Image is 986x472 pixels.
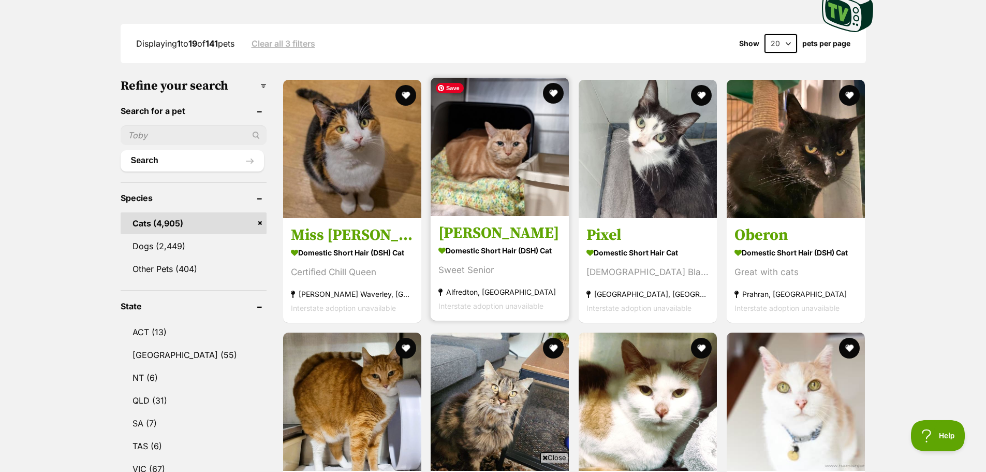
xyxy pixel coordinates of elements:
[205,38,218,49] strong: 141
[121,344,267,366] a: [GEOGRAPHIC_DATA] (55)
[839,338,860,359] button: favourite
[438,302,543,310] span: Interstate adoption unavailable
[734,265,857,279] div: Great with cats
[291,245,414,260] strong: Domestic Short Hair (DSH) Cat
[431,216,569,321] a: [PERSON_NAME] Domestic Short Hair (DSH) Cat Sweet Senior Alfredton, [GEOGRAPHIC_DATA] Interstate ...
[121,412,267,434] a: SA (7)
[739,39,759,48] span: Show
[431,333,569,471] img: Molly Lozano - Domestic Medium Hair (DMH) Cat
[438,263,561,277] div: Sweet Senior
[283,333,421,471] img: Jenny - Domestic Short Hair (DSH) Cat
[188,38,197,49] strong: 19
[121,435,267,457] a: TAS (6)
[691,338,712,359] button: favourite
[586,287,709,301] strong: [GEOGRAPHIC_DATA], [GEOGRAPHIC_DATA]
[438,243,561,258] strong: Domestic Short Hair (DSH) Cat
[734,245,857,260] strong: Domestic Short Hair (DSH) Cat
[734,304,840,312] span: Interstate adoption unavailable
[136,38,234,49] span: Displaying to of pets
[252,39,315,48] a: Clear all 3 filters
[438,285,561,299] strong: Alfredton, [GEOGRAPHIC_DATA]
[431,78,569,216] img: Amelia - Domestic Short Hair (DSH) Cat
[395,338,416,359] button: favourite
[121,79,267,93] h3: Refine your search
[283,218,421,323] a: Miss [PERSON_NAME] Domestic Short Hair (DSH) Cat Certified Chill Queen [PERSON_NAME] Waverley, [G...
[734,225,857,245] h3: Oberon
[177,38,181,49] strong: 1
[911,420,965,451] iframe: Help Scout Beacon - Open
[734,287,857,301] strong: Prahran, [GEOGRAPHIC_DATA]
[291,225,414,245] h3: Miss [PERSON_NAME]
[586,245,709,260] strong: Domestic Short Hair Cat
[579,218,717,323] a: Pixel Domestic Short Hair Cat [DEMOGRAPHIC_DATA] Black and White [GEOGRAPHIC_DATA], [GEOGRAPHIC_D...
[121,193,267,203] header: Species
[121,106,267,116] header: Search for a pet
[586,304,691,312] span: Interstate adoption unavailable
[586,225,709,245] h3: Pixel
[395,85,416,106] button: favourite
[579,80,717,218] img: Pixel - Domestic Short Hair Cat
[438,223,561,243] h3: [PERSON_NAME]
[543,338,564,359] button: favourite
[691,85,712,106] button: favourite
[579,333,717,471] img: Cleo - Domestic Short Hair (DSH) Cat
[540,452,568,463] span: Close
[283,80,421,218] img: Miss Molly - Domestic Short Hair (DSH) Cat
[121,150,264,171] button: Search
[727,218,865,323] a: Oberon Domestic Short Hair (DSH) Cat Great with cats Prahran, [GEOGRAPHIC_DATA] Interstate adopti...
[121,125,267,145] input: Toby
[121,367,267,389] a: NT (6)
[839,85,860,106] button: favourite
[802,39,850,48] label: pets per page
[121,235,267,257] a: Dogs (2,449)
[121,212,267,234] a: Cats (4,905)
[291,304,396,312] span: Interstate adoption unavailable
[291,265,414,279] div: Certified Chill Queen
[121,321,267,343] a: ACT (13)
[727,333,865,471] img: Sally Polkington - Domestic Short Hair Cat
[121,390,267,411] a: QLD (31)
[121,258,267,280] a: Other Pets (404)
[543,83,564,104] button: favourite
[121,302,267,311] header: State
[727,80,865,218] img: Oberon - Domestic Short Hair (DSH) Cat
[436,83,464,93] span: Save
[586,265,709,279] div: [DEMOGRAPHIC_DATA] Black and White
[291,287,414,301] strong: [PERSON_NAME] Waverley, [GEOGRAPHIC_DATA]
